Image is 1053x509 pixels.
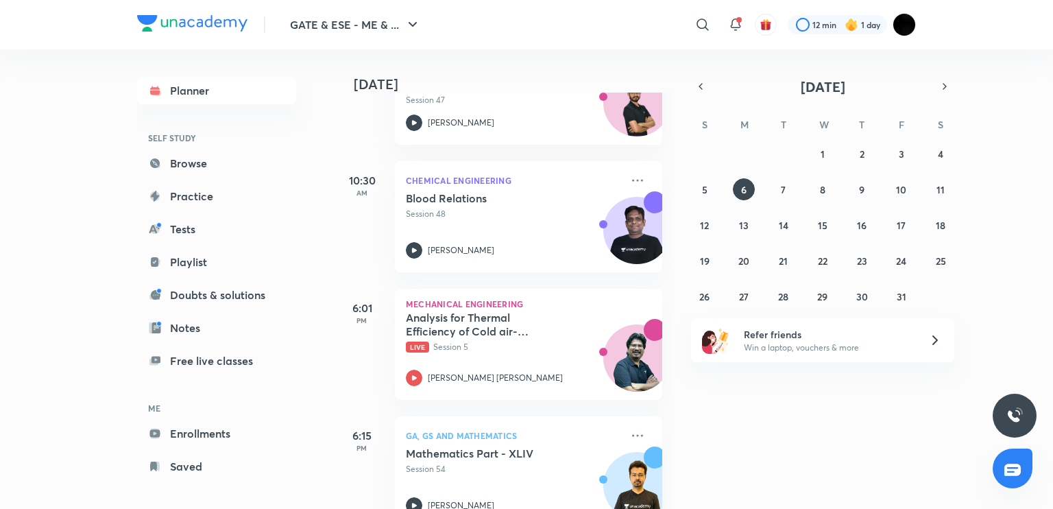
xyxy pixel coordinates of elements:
[406,208,621,220] p: Session 48
[818,219,827,232] abbr: October 15, 2025
[406,311,577,338] h5: Analysis for Thermal Efficiency of Cold air-standard Diesel – Cycle
[773,178,795,200] button: October 7, 2025
[335,444,389,452] p: PM
[899,118,904,131] abbr: Friday
[930,143,952,165] button: October 4, 2025
[817,290,827,303] abbr: October 29, 2025
[702,327,729,354] img: referral
[773,250,795,272] button: October 21, 2025
[897,290,906,303] abbr: October 31, 2025
[779,254,788,268] abbr: October 21, 2025
[891,250,912,272] button: October 24, 2025
[930,214,952,236] button: October 18, 2025
[812,250,834,272] button: October 22, 2025
[859,183,864,196] abbr: October 9, 2025
[335,172,389,189] h5: 10:30
[137,77,296,104] a: Planner
[930,178,952,200] button: October 11, 2025
[137,314,296,342] a: Notes
[857,254,867,268] abbr: October 23, 2025
[859,118,864,131] abbr: Thursday
[857,219,867,232] abbr: October 16, 2025
[936,183,945,196] abbr: October 11, 2025
[702,118,707,131] abbr: Sunday
[1006,407,1023,424] img: ttu
[851,178,873,200] button: October 9, 2025
[851,143,873,165] button: October 2, 2025
[354,76,676,93] h4: [DATE]
[896,183,906,196] abbr: October 10, 2025
[936,219,945,232] abbr: October 18, 2025
[137,215,296,243] a: Tests
[137,182,296,210] a: Practice
[733,250,755,272] button: October 20, 2025
[137,453,296,480] a: Saved
[137,15,247,35] a: Company Logo
[860,147,864,161] abbr: October 2, 2025
[137,281,296,309] a: Doubts & solutions
[428,117,494,129] p: [PERSON_NAME]
[700,254,710,268] abbr: October 19, 2025
[779,219,788,232] abbr: October 14, 2025
[781,118,786,131] abbr: Tuesday
[137,126,296,150] h6: SELF STUDY
[694,214,716,236] button: October 12, 2025
[694,178,716,200] button: October 5, 2025
[694,285,716,307] button: October 26, 2025
[818,254,827,268] abbr: October 22, 2025
[744,342,912,354] p: Win a laptop, vouchers & more
[891,143,912,165] button: October 3, 2025
[694,250,716,272] button: October 19, 2025
[604,332,670,398] img: Avatar
[819,118,829,131] abbr: Wednesday
[812,143,834,165] button: October 1, 2025
[604,77,670,143] img: Avatar
[821,147,825,161] abbr: October 1, 2025
[741,183,747,196] abbr: October 6, 2025
[773,285,795,307] button: October 28, 2025
[845,18,858,32] img: streak
[733,178,755,200] button: October 6, 2025
[699,290,710,303] abbr: October 26, 2025
[755,14,777,36] button: avatar
[801,78,845,96] span: [DATE]
[938,147,943,161] abbr: October 4, 2025
[851,250,873,272] button: October 23, 2025
[335,316,389,324] p: PM
[893,13,916,36] img: Tanuj Sharma
[137,420,296,447] a: Enrollments
[891,214,912,236] button: October 17, 2025
[733,285,755,307] button: October 27, 2025
[335,300,389,316] h5: 6:01
[406,447,577,460] h5: Mathematics Part - XLIV
[739,290,749,303] abbr: October 27, 2025
[700,219,709,232] abbr: October 12, 2025
[760,19,772,31] img: avatar
[137,15,247,32] img: Company Logo
[406,342,429,353] span: Live
[773,214,795,236] button: October 14, 2025
[137,248,296,276] a: Playlist
[891,285,912,307] button: October 31, 2025
[137,150,296,177] a: Browse
[740,118,749,131] abbr: Monday
[406,94,621,106] p: Session 47
[702,183,707,196] abbr: October 5, 2025
[744,327,912,342] h6: Refer friends
[851,285,873,307] button: October 30, 2025
[733,214,755,236] button: October 13, 2025
[406,172,621,189] p: Chemical Engineering
[781,183,786,196] abbr: October 7, 2025
[856,290,868,303] abbr: October 30, 2025
[936,254,946,268] abbr: October 25, 2025
[406,463,621,475] p: Session 54
[604,204,670,270] img: Avatar
[137,347,296,375] a: Free live classes
[897,219,906,232] abbr: October 17, 2025
[282,11,429,38] button: GATE & ESE - ME & ...
[851,214,873,236] button: October 16, 2025
[896,254,906,268] abbr: October 24, 2025
[406,191,577,205] h5: Blood Relations
[428,244,494,257] p: [PERSON_NAME]
[335,427,389,444] h5: 6:15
